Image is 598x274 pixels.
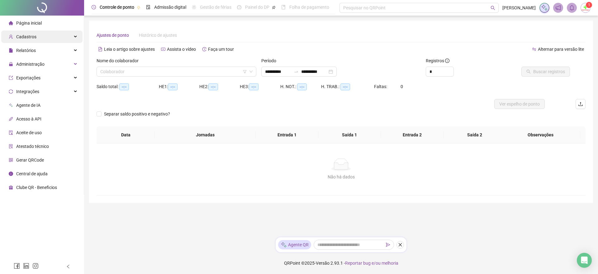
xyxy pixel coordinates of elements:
[168,83,178,90] span: --:--
[9,48,13,53] span: file
[249,83,259,90] span: --:--
[97,57,143,64] label: Nome do colaborador
[586,2,592,8] sup: Atualize o seu contato no menu Meus Dados
[104,47,155,52] span: Leia o artigo sobre ajustes
[9,117,13,121] span: api
[154,5,186,10] span: Admissão digital
[374,84,388,89] span: Faltas:
[386,243,390,247] span: send
[294,69,299,74] span: swap-right
[398,243,402,247] span: close
[281,5,286,9] span: book
[316,261,330,266] span: Versão
[16,130,42,135] span: Aceite de uso
[240,83,280,90] div: HE 3:
[97,33,129,38] span: Ajustes de ponto
[9,89,13,94] span: sync
[569,5,575,11] span: bell
[146,5,150,9] span: file-done
[521,67,570,77] button: Buscar registros
[100,5,134,10] span: Controle de ponto
[445,59,449,63] span: info-circle
[532,47,536,51] span: swap
[16,158,44,163] span: Gerar QRCode
[137,6,140,9] span: pushpin
[581,3,590,12] img: 48205
[202,47,206,51] span: history
[577,253,592,268] div: Open Intercom Messenger
[97,83,159,90] div: Saldo total:
[9,62,13,66] span: lock
[321,83,374,90] div: H. TRAB.:
[9,21,13,25] span: home
[340,83,350,90] span: --:--
[9,172,13,176] span: info-circle
[249,70,253,73] span: down
[208,47,234,52] span: Faça um tour
[9,35,13,39] span: user-add
[381,126,444,144] th: Entrada 2
[502,4,536,11] span: [PERSON_NAME]
[272,6,276,9] span: pushpin
[297,83,307,90] span: --:--
[159,83,199,90] div: HE 1:
[9,144,13,149] span: solution
[245,5,269,10] span: Painel do DP
[294,69,299,74] span: to
[491,6,495,10] span: search
[98,47,102,51] span: file-text
[16,75,40,80] span: Exportações
[494,99,545,109] button: Ver espelho de ponto
[555,5,561,11] span: notification
[155,126,256,144] th: Jornadas
[289,5,329,10] span: Folha de pagamento
[16,185,57,190] span: Clube QR - Beneficios
[541,4,548,11] img: sparkle-icon.fc2bf0ac1784a2077858766a79e2daf3.svg
[139,33,177,38] span: Histórico de ajustes
[256,126,318,144] th: Entrada 1
[23,263,29,269] span: linkedin
[444,126,506,144] th: Saída 2
[280,83,321,90] div: H. NOT.:
[14,263,20,269] span: facebook
[401,84,403,89] span: 0
[501,126,580,144] th: Observações
[84,252,598,274] footer: QRPoint © 2025 - 2.93.1 -
[281,242,287,248] img: sparkle-icon.fc2bf0ac1784a2077858766a79e2daf3.svg
[9,130,13,135] span: audit
[16,62,45,67] span: Administração
[261,57,280,64] label: Período
[237,5,241,9] span: dashboard
[200,5,231,10] span: Gestão de férias
[243,70,247,73] span: filter
[16,144,49,149] span: Atestado técnico
[16,171,48,176] span: Central de ajuda
[32,263,39,269] span: instagram
[9,158,13,162] span: qrcode
[345,261,398,266] span: Reportar bug e/ou melhoria
[16,89,39,94] span: Integrações
[578,102,583,106] span: upload
[426,57,449,64] span: Registros
[192,5,196,9] span: sun
[588,3,590,7] span: 1
[16,103,40,108] span: Agente de IA
[92,5,96,9] span: clock-circle
[318,126,381,144] th: Saída 1
[119,83,129,90] span: --:--
[66,264,70,269] span: left
[278,240,311,249] div: Agente QR
[9,185,13,190] span: gift
[167,47,196,52] span: Assista o vídeo
[16,48,36,53] span: Relatórios
[161,47,165,51] span: youtube
[104,173,578,180] div: Não há dados
[9,76,13,80] span: export
[102,111,173,117] span: Separar saldo positivo e negativo?
[16,21,42,26] span: Página inicial
[506,131,575,138] span: Observações
[16,116,41,121] span: Acesso à API
[199,83,240,90] div: HE 2:
[16,34,36,39] span: Cadastros
[538,47,584,52] span: Alternar para versão lite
